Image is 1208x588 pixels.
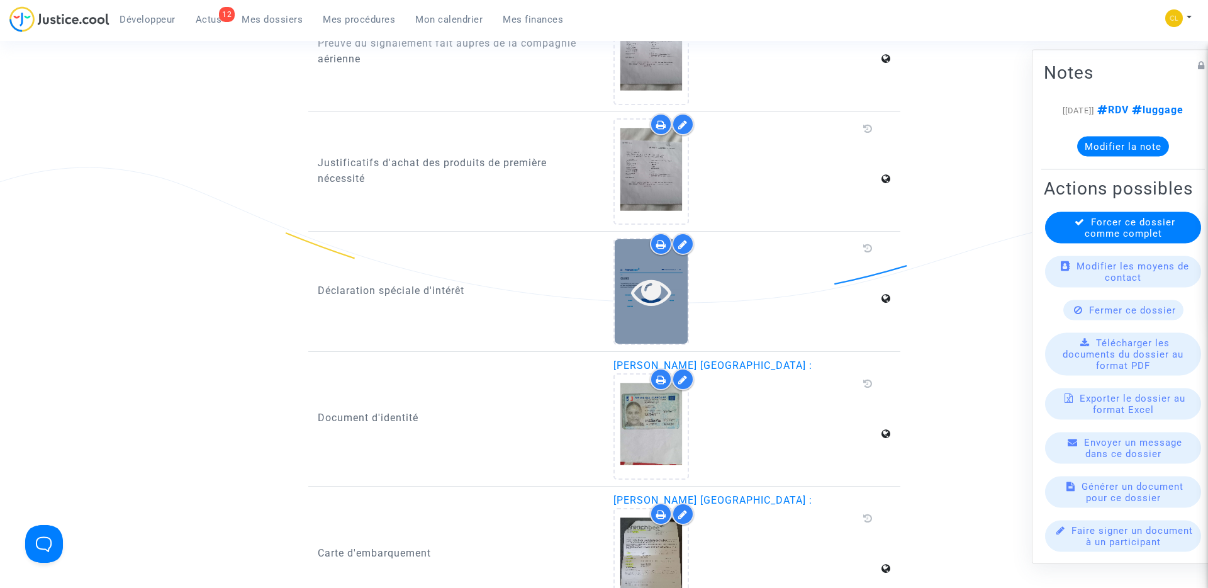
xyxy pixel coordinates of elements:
a: 12Actus [186,10,232,29]
img: jc-logo.svg [9,6,109,32]
p: Justificatifs d'achat des produits de première nécessité [318,155,595,186]
span: Envoyer un message dans ce dossier [1084,437,1182,460]
span: Fermer ce dossier [1089,305,1176,316]
span: [PERSON_NAME] [GEOGRAPHIC_DATA] : [613,359,812,371]
a: Mes procédures [313,10,405,29]
span: Mes procédures [323,14,395,25]
span: Mon calendrier [415,14,483,25]
span: Mes finances [503,14,563,25]
img: f0b917ab549025eb3af43f3c4438ad5d [1165,9,1183,27]
div: 12 [219,7,235,22]
a: Développeur [109,10,186,29]
p: Déclaration spéciale d'intérêt [318,283,595,298]
span: Actus [196,14,222,25]
button: Modifier la note [1077,137,1169,157]
span: luggage [1129,104,1183,116]
span: Modifier les moyens de contact [1077,261,1189,283]
span: Exporter le dossier au format Excel [1080,393,1185,416]
a: Mes dossiers [232,10,313,29]
span: Générer un document pour ce dossier [1082,481,1183,504]
span: RDV [1094,104,1129,116]
p: Carte d'embarquement [318,545,595,561]
span: Faire signer un document à un participant [1071,525,1193,548]
span: Mes dossiers [242,14,303,25]
p: Document d'identité [318,410,595,426]
span: [[DATE]] [1063,106,1094,115]
span: Développeur [120,14,176,25]
p: Preuve du signalement fait auprès de la compagnie aérienne [318,35,595,67]
a: Mon calendrier [405,10,493,29]
h2: Actions possibles [1044,178,1202,200]
span: Forcer ce dossier comme complet [1085,217,1175,239]
span: Télécharger les documents du dossier au format PDF [1063,337,1183,371]
a: Mes finances [493,10,573,29]
h2: Notes [1044,62,1202,84]
span: [PERSON_NAME] [GEOGRAPHIC_DATA] : [613,494,812,506]
iframe: Help Scout Beacon - Open [25,525,63,563]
